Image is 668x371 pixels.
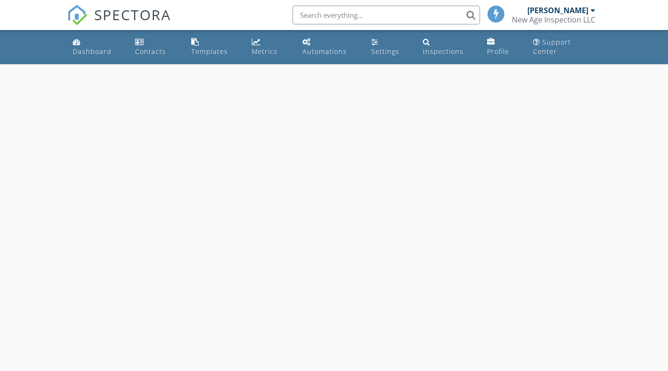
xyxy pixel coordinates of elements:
div: Dashboard [73,47,112,56]
div: Profile [487,47,509,56]
div: Templates [191,47,228,56]
a: Automations (Basic) [299,34,360,61]
a: Dashboard [69,34,124,61]
a: Support Center [529,34,599,61]
div: Contacts [135,47,166,56]
div: Settings [371,47,399,56]
img: The Best Home Inspection Software - Spectora [67,5,88,25]
div: Support Center [533,38,571,56]
a: SPECTORA [67,13,171,32]
div: Automations [302,47,347,56]
a: Contacts [131,34,180,61]
a: Templates [188,34,240,61]
a: Metrics [248,34,292,61]
input: Search everything... [293,6,480,24]
a: Inspections [419,34,476,61]
div: [PERSON_NAME] [527,6,588,15]
span: SPECTORA [94,5,171,24]
a: Company Profile [483,34,522,61]
a: Settings [368,34,412,61]
div: Inspections [423,47,464,56]
div: Metrics [252,47,278,56]
div: New Age Inspection LLC [512,15,595,24]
